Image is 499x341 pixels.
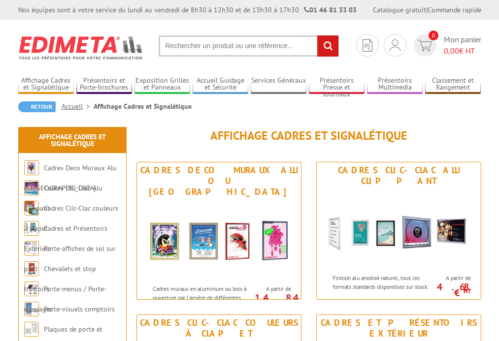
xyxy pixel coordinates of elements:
img: devis rapide [363,39,372,52]
a: Porte-visuels comptoirs [44,305,115,313]
div: Cadres et Présentoirs Extérieur [319,317,478,339]
a: Chevalets et stop trottoirs [24,264,96,293]
a: Accueil [62,102,94,111]
a: Affichage Cadres et Signalétique [39,132,106,148]
p: 14.84 € [255,295,291,307]
span: 0,00 [444,46,459,56]
a: Présentoirs Presse et Journaux [309,76,365,93]
a: devis rapide 0 Mon panier 0,00€ HT [411,34,481,57]
a: Cadres Clic-Clac Alu Clippant Cadres Clic-Clac Alu Clippant Finition alu anodisé naturel, tous le... [316,162,481,300]
span: 0 [429,31,438,40]
a: Services Généraux [251,76,306,93]
span: A partir de [439,274,470,282]
div: Nos équipes sont à votre service du lundi au vendredi de 8h30 à 12h30 et de 13h30 à 17h30 [18,5,357,15]
img: Cadres Deco Muraux Alu ou Bois [137,200,301,279]
a: Cadres et Présentoirs Extérieur [24,224,107,253]
div: Cadres Clic-Clac couleurs à clapet [139,317,299,339]
input: Rechercher un produit ou une référence... [159,35,339,57]
img: Cadres Clic-Clac Alu Clippant [317,189,481,269]
div: Cadres Deco Muraux Alu ou [GEOGRAPHIC_DATA] [139,165,299,197]
span: A partir de [260,285,291,293]
a: Cadres Clic-Clac couleurs à clapet [24,204,118,233]
a: Retour [18,101,56,112]
li: Affichage Cadres et Signalétique [94,101,192,111]
a: Présentoirs Multimédia [367,76,423,93]
span: Mon panier [444,34,481,57]
a: Exposition Grilles et Panneaux [134,76,190,93]
a: Cadres Deco Muraux Alu ou [GEOGRAPHIC_DATA] [24,163,117,192]
strong: 01 46 81 33 03 [304,5,357,14]
a: Classement et Rangement [425,76,481,93]
img: devis rapide [390,39,400,51]
a: Présentoirs et Porte-brochures [76,76,132,93]
a: Cadres Clic-Clac Alu Clippant [24,184,102,213]
p: Finition alu anodisé naturel, tous les formats standards disponibles sur stock. [333,274,437,290]
a: Accueil Guidage et Sécurité [193,76,248,93]
a: Catalogue gratuit [373,5,426,14]
h1: Affichage Cadres et Signalétique [136,129,481,142]
a: Affichage Cadres et Signalétique [18,76,74,93]
input: rechercher [317,35,338,57]
a: Commande rapide [428,5,481,14]
sup: HT [284,298,291,306]
a: Cadres Deco Muraux Alu ou [GEOGRAPHIC_DATA] Cadres Deco Muraux Alu ou Bois Cadres muraux en alumi... [136,162,301,300]
p: 4.68 € [434,284,470,296]
img: Edimeta [18,30,144,66]
img: devis rapide [418,40,432,51]
div: | [373,5,481,15]
img: Plaques de porte et murales [24,322,39,337]
sup: HT [464,287,471,295]
span: € HT [444,45,481,57]
p: Cadres muraux en aluminium ou bois à ouverture par l'arrière de différentes couleurs et dimension... [153,284,257,327]
div: Cadres Clic-Clac Alu Clippant [319,165,478,186]
a: Porte-menus / Porte-messages [24,284,106,313]
img: Cadres Deco Muraux Alu ou Bois [24,160,39,175]
a: Porte-affiches de sol sur pied [24,244,116,273]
